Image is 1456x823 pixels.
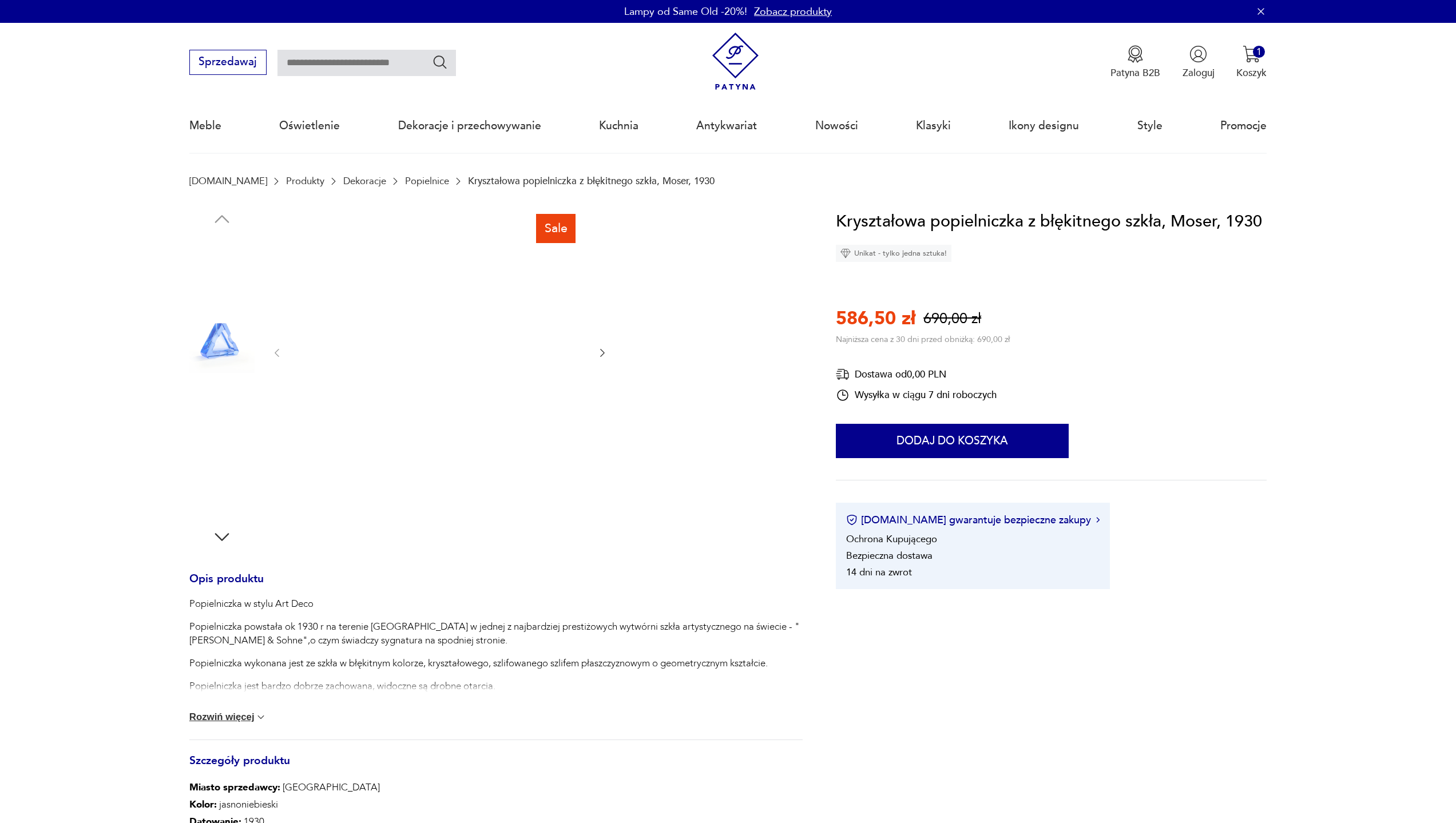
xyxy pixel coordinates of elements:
a: Sprzedawaj [189,58,267,67]
p: Lampy od Same Old -20%! [624,5,747,19]
button: [DOMAIN_NAME] gwarantuje bezpieczne zakupy [846,513,1100,527]
img: Ikona diamentu [840,248,851,259]
h1: Kryształowa popielniczka z błękitnego szkła, Moser, 1930 [836,209,1262,235]
button: 1Koszyk [1236,45,1267,79]
a: Antykwariat [696,100,757,152]
a: Produkty [286,176,324,186]
li: Bezpieczna dostawa [846,549,933,562]
div: 1 [1253,46,1265,58]
p: Najniższa cena z 30 dni przed obniżką: 690,00 zł [836,334,1010,345]
p: Popielniczka w stylu Art Deco [189,597,803,611]
a: [DOMAIN_NAME] [189,176,267,186]
img: Zdjęcie produktu Kryształowa popielniczka z błękitnego szkła, Moser, 1930 [189,454,255,519]
a: Ikony designu [1009,100,1079,152]
a: Promocje [1220,100,1267,152]
img: Ikona strzałki w prawo [1096,517,1100,523]
img: Ikona dostawy [836,367,850,381]
button: Zaloguj [1183,45,1215,79]
img: Zdjęcie produktu Kryształowa popielniczka z błękitnego szkła, Moser, 1930 [189,381,255,446]
a: Zobacz produkty [754,5,832,19]
a: Dekoracje i przechowywanie [398,100,541,152]
p: Popielniczka jest bardzo dobrze zachowana, widoczne są drobne otarcia. [189,679,803,693]
button: Dodaj do koszyka [836,424,1069,458]
p: Kryształowa popielniczka z błękitnego szkła, Moser, 1930 [468,176,715,186]
button: Szukaj [432,54,449,70]
img: chevron down [255,711,267,723]
p: jasnoniebieski [189,796,380,813]
b: Miasto sprzedawcy : [189,781,280,794]
a: Klasyki [916,100,951,152]
h3: Szczegóły produktu [189,757,803,780]
img: Zdjęcie produktu Kryształowa popielniczka z błękitnego szkła, Moser, 1930 [296,209,583,495]
p: [GEOGRAPHIC_DATA] [189,779,380,796]
img: Ikonka użytkownika [1189,45,1207,63]
button: Sprzedawaj [189,50,267,75]
img: Zdjęcie produktu Kryształowa popielniczka z błękitnego szkła, Moser, 1930 [189,235,255,300]
a: Dekoracje [343,176,386,186]
p: 586,50 zł [836,306,915,331]
li: Ochrona Kupującego [846,532,937,546]
img: Patyna - sklep z meblami i dekoracjami vintage [707,33,764,90]
a: Nowości [815,100,858,152]
div: Unikat - tylko jedna sztuka! [836,245,951,262]
a: Kuchnia [599,100,638,152]
a: Oświetlenie [279,100,340,152]
button: Patyna B2B [1110,45,1160,79]
div: Wysyłka w ciągu 7 dni roboczych [836,388,997,402]
p: Koszyk [1236,66,1267,79]
a: Style [1137,100,1163,152]
img: Ikona koszyka [1243,45,1260,63]
p: Popielniczka powstała ok 1930 r na terenie [GEOGRAPHIC_DATA] w jednej z najbardziej prestiżowych ... [189,620,803,647]
p: Patyna B2B [1110,66,1160,79]
p: Popielniczka wykonana jest ze szkła w błękitnym kolorze, kryształowego, szlifowanego szlifem płas... [189,657,803,670]
img: Ikona certyfikatu [846,514,858,526]
li: 14 dni na zwrot [846,566,912,579]
div: Sale [536,214,576,242]
button: Rozwiń więcej [189,711,267,723]
img: Zdjęcie produktu Kryształowa popielniczka z błękitnego szkła, Moser, 1930 [189,308,255,373]
a: Popielnice [405,176,449,186]
p: Zaloguj [1183,66,1215,79]
p: 690,00 zł [923,309,981,329]
a: Meble [189,100,221,152]
div: Dostawa od 0,00 PLN [836,367,997,381]
b: Kolor: [189,798,217,811]
h3: Opis produktu [189,575,803,598]
a: Ikona medaluPatyna B2B [1110,45,1160,79]
img: Ikona medalu [1126,45,1144,63]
